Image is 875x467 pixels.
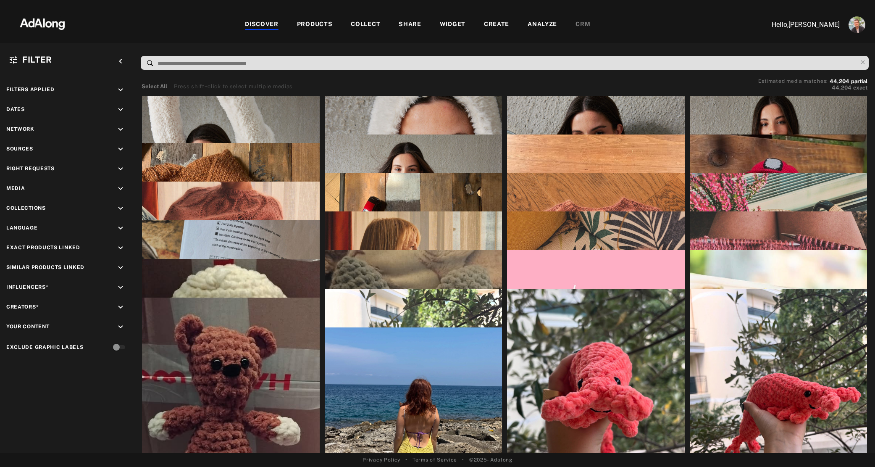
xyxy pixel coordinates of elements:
i: keyboard_arrow_down [116,145,125,154]
span: • [462,456,464,464]
span: Similar Products Linked [6,264,84,270]
button: Select All [142,82,167,91]
span: • [405,456,407,464]
span: Collections [6,205,46,211]
img: ACg8ocLjEk1irI4XXb49MzUGwa4F_C3PpCyg-3CPbiuLEZrYEA=s96-c [849,16,865,33]
span: Media [6,185,25,191]
button: 44,204partial [830,79,867,84]
i: keyboard_arrow_down [116,184,125,193]
img: 63233d7d88ed69de3c212112c67096b6.png [5,11,79,36]
span: Network [6,126,34,132]
i: keyboard_arrow_down [116,303,125,312]
i: keyboard_arrow_down [116,283,125,292]
i: keyboard_arrow_down [116,243,125,253]
span: Dates [6,106,25,112]
i: keyboard_arrow_down [116,105,125,114]
span: Right Requests [6,166,55,171]
i: keyboard_arrow_left [116,57,125,66]
span: Exact Products Linked [6,245,80,251]
div: COLLECT [351,20,380,30]
div: Press shift+click to select multiple medias [174,82,293,91]
div: WIDGET [440,20,465,30]
button: Account settings [846,14,867,35]
i: keyboard_arrow_down [116,263,125,272]
span: 44,204 [830,78,849,84]
i: keyboard_arrow_down [116,125,125,134]
p: Hello, [PERSON_NAME] [756,20,840,30]
span: Your Content [6,324,49,330]
i: keyboard_arrow_down [116,322,125,332]
span: Filter [22,55,52,65]
span: 44,204 [832,84,851,91]
div: PRODUCTS [297,20,333,30]
span: Estimated media matches: [758,78,828,84]
div: Exclude Graphic Labels [6,343,83,351]
span: Language [6,225,38,231]
i: keyboard_arrow_down [116,85,125,95]
i: keyboard_arrow_down [116,224,125,233]
div: SHARE [399,20,421,30]
span: Creators* [6,304,39,310]
i: keyboard_arrow_down [116,204,125,213]
span: © 2025 - Adalong [469,456,512,464]
i: keyboard_arrow_down [116,164,125,174]
span: Sources [6,146,33,152]
a: Terms of Service [413,456,457,464]
span: Filters applied [6,87,55,92]
div: DISCOVER [245,20,279,30]
span: Influencers* [6,284,48,290]
div: CRM [575,20,590,30]
div: CREATE [484,20,509,30]
button: 44,204exact [758,84,867,92]
div: ANALYZE [528,20,557,30]
a: Privacy Policy [363,456,400,464]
